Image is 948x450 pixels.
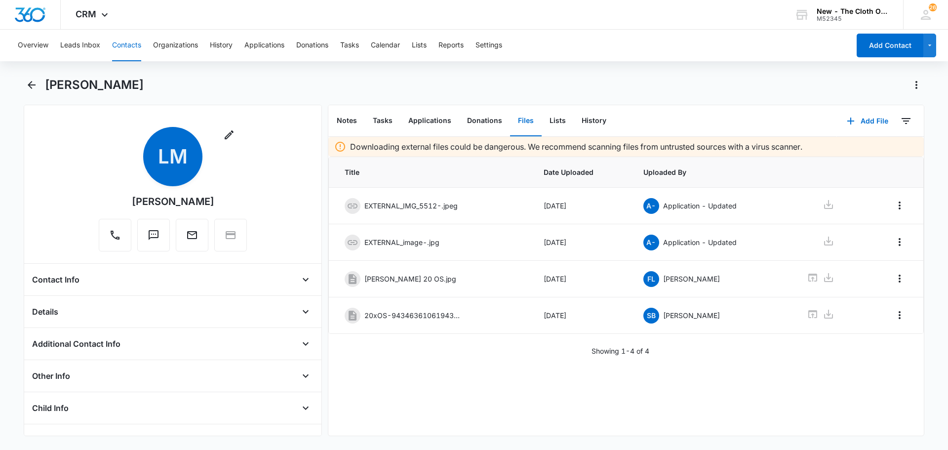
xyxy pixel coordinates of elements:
h4: Additional Info [32,434,88,446]
a: Email [176,234,208,243]
button: Overflow Menu [892,198,908,213]
button: Applications [400,106,459,136]
div: account name [817,7,889,15]
div: notifications count [929,3,937,11]
p: Downloading external files could be dangerous. We recommend scanning files from untrusted sources... [350,141,802,153]
button: Overflow Menu [892,307,908,323]
button: Add Contact [857,34,923,57]
p: Application - Updated [663,237,737,247]
td: [DATE] [532,224,632,261]
p: Showing 1-4 of 4 [592,346,649,356]
button: Tasks [365,106,400,136]
button: Email [176,219,208,251]
button: History [210,30,233,61]
button: Organizations [153,30,198,61]
span: A- [643,198,659,214]
td: [DATE] [532,297,632,334]
span: Uploaded By [643,167,783,177]
button: Add File [837,109,898,133]
span: Title [345,167,520,177]
td: [DATE] [532,188,632,224]
span: LM [143,127,202,186]
button: Overview [18,30,48,61]
button: Donations [459,106,510,136]
p: Application - Updated [663,201,737,211]
h1: [PERSON_NAME] [45,78,144,92]
div: [PERSON_NAME] [132,194,214,209]
button: Back [24,77,39,93]
p: 20xOS-9434636106194313101209--[PERSON_NAME]-Mrquez-10102025.pdf [364,310,463,321]
button: History [574,106,614,136]
button: Settings [475,30,502,61]
button: Filters [898,113,914,129]
button: Leads Inbox [60,30,100,61]
button: Overflow Menu [892,234,908,250]
span: A- [643,235,659,250]
h4: Additional Contact Info [32,338,120,350]
button: Contacts [112,30,141,61]
span: CRM [76,9,96,19]
h4: Child Info [32,402,69,414]
button: Lists [542,106,574,136]
p: [PERSON_NAME] 20 OS.jpg [364,274,456,284]
p: [PERSON_NAME] [663,310,720,321]
a: Text [137,234,170,243]
button: Open [298,336,314,352]
button: Tasks [340,30,359,61]
button: Lists [412,30,427,61]
div: account id [817,15,889,22]
button: Applications [244,30,284,61]
button: Open [298,400,314,416]
button: Files [510,106,542,136]
h4: Other Info [32,370,70,382]
button: Overflow Menu [892,271,908,286]
a: Call [99,234,131,243]
button: Open [298,272,314,287]
button: Call [99,219,131,251]
button: Open [298,368,314,384]
span: 26 [929,3,937,11]
button: Reports [438,30,464,61]
h4: Contact Info [32,274,79,286]
button: Open [298,304,314,320]
button: Donations [296,30,328,61]
button: Open [298,432,314,448]
button: Notes [329,106,365,136]
p: [PERSON_NAME] [663,274,720,284]
button: Actions [908,77,924,93]
span: FL [643,271,659,287]
button: Text [137,219,170,251]
button: Calendar [371,30,400,61]
span: SB [643,308,659,324]
p: EXTERNAL_image-.jpg [364,237,439,247]
td: [DATE] [532,261,632,297]
p: EXTERNAL_IMG_5512-.jpeg [364,201,458,211]
h4: Details [32,306,58,318]
span: Date Uploaded [544,167,620,177]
